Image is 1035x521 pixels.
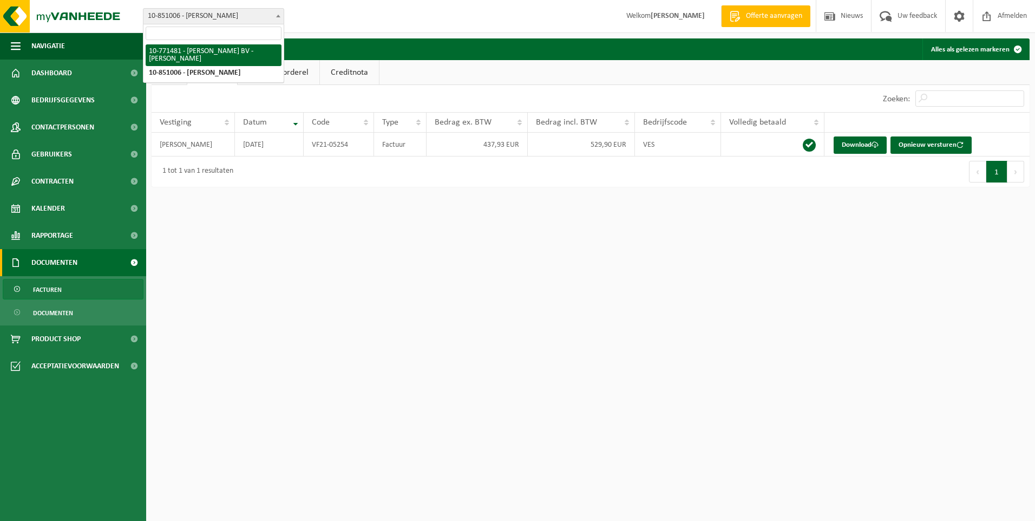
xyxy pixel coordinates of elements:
[536,118,597,127] span: Bedrag incl. BTW
[635,133,721,157] td: VES
[986,161,1007,183] button: 1
[729,118,786,127] span: Volledig betaald
[304,133,374,157] td: VF21-05254
[31,249,77,276] span: Documenten
[31,195,65,222] span: Kalender
[31,141,72,168] span: Gebruikers
[834,136,887,154] a: Download
[435,118,492,127] span: Bedrag ex. BTW
[922,38,1029,60] button: Alles als gelezen markeren
[31,114,94,141] span: Contactpersonen
[1007,161,1024,183] button: Next
[743,11,805,22] span: Offerte aanvragen
[33,303,73,323] span: Documenten
[890,136,972,154] button: Opnieuw versturen
[883,95,910,103] label: Zoeken:
[651,12,705,20] strong: [PERSON_NAME]
[31,353,119,380] span: Acceptatievoorwaarden
[143,9,284,24] span: 10-851006 - WIM CAPPELLE - HEULE
[721,5,810,27] a: Offerte aanvragen
[528,133,635,157] td: 529,90 EUR
[31,168,74,195] span: Contracten
[143,8,284,24] span: 10-851006 - WIM CAPPELLE - HEULE
[3,302,143,323] a: Documenten
[374,133,427,157] td: Factuur
[31,60,72,87] span: Dashboard
[146,44,281,66] li: 10-771481 - [PERSON_NAME] BV - [PERSON_NAME]
[157,162,233,181] div: 1 tot 1 van 1 resultaten
[969,161,986,183] button: Previous
[312,118,330,127] span: Code
[3,279,143,299] a: Facturen
[643,118,687,127] span: Bedrijfscode
[235,133,303,157] td: [DATE]
[427,133,528,157] td: 437,93 EUR
[382,118,398,127] span: Type
[31,222,73,249] span: Rapportage
[152,133,235,157] td: [PERSON_NAME]
[146,66,281,80] li: 10-851006 - [PERSON_NAME]
[33,279,62,300] span: Facturen
[31,87,95,114] span: Bedrijfsgegevens
[31,325,81,353] span: Product Shop
[243,118,267,127] span: Datum
[320,60,379,85] a: Creditnota
[160,118,192,127] span: Vestiging
[31,32,65,60] span: Navigatie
